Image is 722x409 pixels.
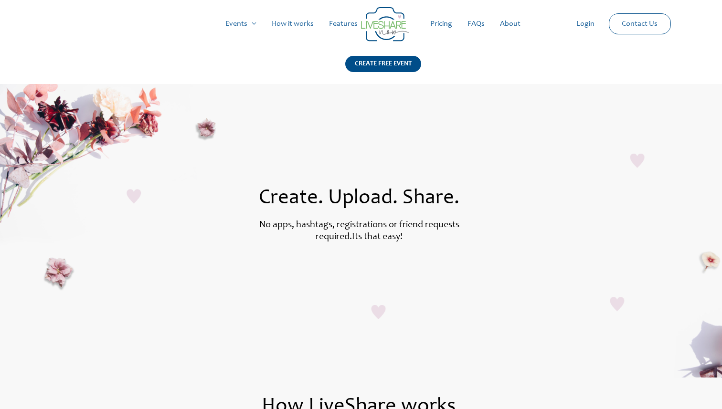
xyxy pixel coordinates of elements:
[17,9,705,39] nav: Site Navigation
[569,9,602,39] a: Login
[218,9,264,39] a: Events
[423,9,460,39] a: Pricing
[361,7,409,42] img: Group 14 | Live Photo Slideshow for Events | Create Free Events Album for Any Occasion
[259,188,459,209] span: Create. Upload. Share.
[352,232,403,242] label: Its that easy!
[614,14,665,34] a: Contact Us
[345,56,421,72] div: CREATE FREE EVENT
[460,9,492,39] a: FAQs
[321,9,365,39] a: Features
[492,9,528,39] a: About
[345,56,421,84] a: CREATE FREE EVENT
[259,220,459,242] label: No apps, hashtags, registrations or friend requests required.
[264,9,321,39] a: How it works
